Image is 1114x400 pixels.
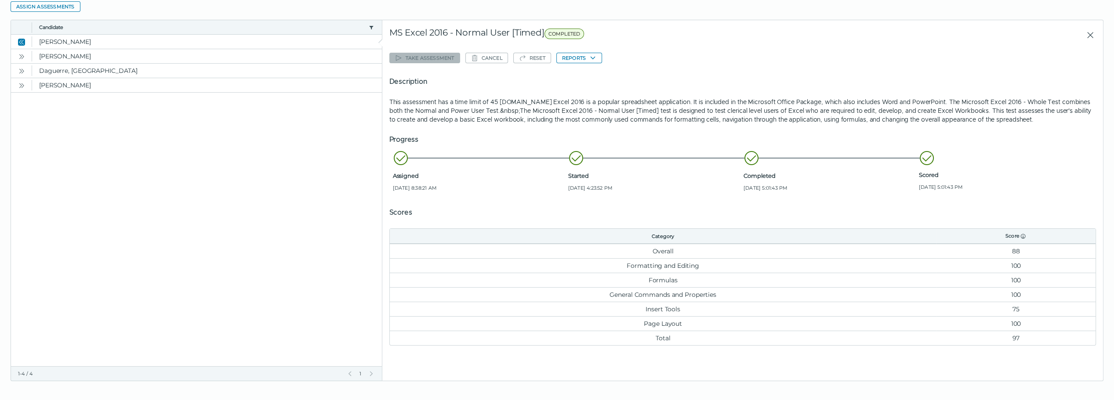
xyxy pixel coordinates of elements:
[393,184,565,191] span: [DATE] 8:38:21 AM
[389,53,460,63] button: Take assessment
[32,35,382,49] clr-dg-cell: [PERSON_NAME]
[919,171,1091,178] span: Scored
[389,27,834,43] div: MS Excel 2016 - Normal User [Timed]
[390,302,936,316] td: Insert Tools
[556,53,602,63] button: Reports
[16,65,27,76] button: Open
[368,370,375,377] button: Next Page
[390,229,936,244] th: Category
[1079,27,1096,43] button: Close
[936,287,1096,302] td: 100
[390,258,936,273] td: Formatting and Editing
[32,78,382,92] clr-dg-cell: [PERSON_NAME]
[390,316,936,331] td: Page Layout
[359,370,362,377] span: 1
[465,53,508,63] button: Cancel
[936,273,1096,287] td: 100
[919,184,1091,191] span: [DATE] 5:01:43 PM
[936,244,1096,258] td: 88
[390,244,936,258] td: Overall
[18,53,25,60] cds-icon: Open
[744,172,915,179] span: Completed
[389,207,1096,218] h5: Scores
[390,273,936,287] td: Formulas
[18,39,25,46] cds-icon: Close
[16,51,27,61] button: Open
[936,331,1096,345] td: 97
[390,287,936,302] td: General Commands and Properties
[936,316,1096,331] td: 100
[18,82,25,89] cds-icon: Open
[32,64,382,78] clr-dg-cell: Daguerre, [GEOGRAPHIC_DATA]
[16,80,27,90] button: Open
[568,184,740,191] span: [DATE] 4:23:52 PM
[936,229,1096,244] th: Score
[16,36,27,47] button: Close
[393,172,565,179] span: Assigned
[368,24,375,31] button: candidate filter
[389,76,1096,87] h5: Description
[513,53,551,63] button: Reset
[32,49,382,63] clr-dg-cell: [PERSON_NAME]
[18,370,341,377] div: 1-4 / 4
[744,184,915,191] span: [DATE] 5:01:43 PM
[389,134,1096,145] h5: Progress
[390,331,936,345] td: Total
[936,258,1096,273] td: 100
[544,29,584,39] span: COMPLETED
[39,24,365,31] button: Candidate
[18,68,25,75] cds-icon: Open
[936,302,1096,316] td: 75
[346,370,353,377] button: Previous Page
[568,172,740,179] span: Started
[11,1,80,12] button: Assign assessments
[389,97,1096,124] p: This assessment has a time limit of 45 [DOMAIN_NAME] Excel 2016 is a popular spreadsheet applicat...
